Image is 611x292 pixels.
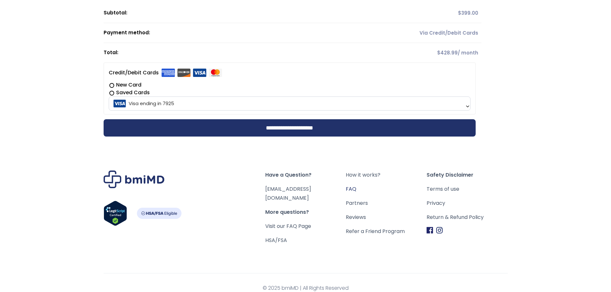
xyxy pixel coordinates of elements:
th: Total: [104,43,345,63]
span: 428.99 [437,49,458,56]
a: FAQ [346,185,427,194]
label: Credit/Debit Cards [109,68,222,78]
a: Verify LegitScript Approval for www.bmimd.com [104,201,127,229]
td: Via Credit/Debit Cards [344,23,481,43]
a: Privacy [427,199,507,208]
a: Terms of use [427,185,507,194]
span: 399.00 [458,10,478,16]
span: Have a Question? [265,171,346,179]
a: Return & Refund Policy [427,213,507,222]
img: Mastercard [208,69,222,77]
img: Discover [177,69,191,77]
a: HSA/FSA [265,237,287,244]
a: [EMAIL_ADDRESS][DOMAIN_NAME] [265,185,311,202]
a: Visit our FAQ Page [265,222,311,230]
a: Partners [346,199,427,208]
th: Subtotal: [104,3,345,23]
a: Reviews [346,213,427,222]
span: More questions? [265,208,346,217]
img: Verify Approval for www.bmimd.com [104,201,127,226]
a: Refer a Friend Program [346,227,427,236]
a: How it works? [346,171,427,179]
span: Visa ending in 7925 [109,96,471,111]
img: Visa [193,69,207,77]
img: HSA-FSA [137,208,182,219]
span: $ [437,49,440,56]
img: Instagram [436,227,443,234]
span: Safety Disclaimer [427,171,507,179]
span: Visa ending in 7925 [111,97,469,110]
img: Amex [161,69,175,77]
img: Brand Logo [104,171,165,188]
label: Saved Cards [109,89,471,96]
th: Payment method: [104,23,345,43]
img: Facebook [427,227,433,234]
td: / month [344,43,481,63]
span: $ [458,10,461,16]
label: New Card [109,81,471,89]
